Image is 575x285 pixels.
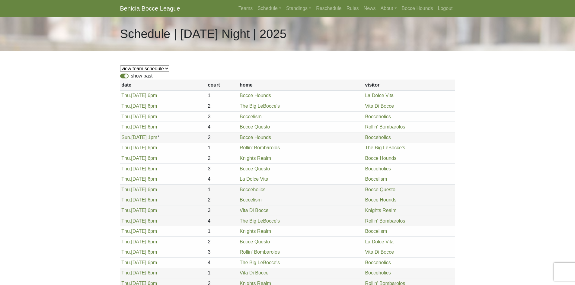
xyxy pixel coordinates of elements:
[121,239,157,244] a: Thu.[DATE] 6pm
[365,176,387,182] a: Boccelism
[120,27,286,41] h1: Schedule | [DATE] Night | 2025
[121,260,131,265] span: Thu.
[206,90,238,101] td: 1
[238,80,363,90] th: home
[121,124,157,129] a: Thu.[DATE] 6pm
[121,208,131,213] span: Thu.
[240,270,269,275] a: Vita Di Bocce
[121,218,157,223] a: Thu.[DATE] 6pm
[284,2,314,14] a: Standings
[436,2,455,14] a: Logout
[206,163,238,174] td: 3
[206,153,238,164] td: 2
[206,216,238,226] td: 4
[240,135,271,140] a: Bocce Hounds
[364,80,455,90] th: visitor
[365,124,405,129] a: Rollin' Bombarolos
[365,93,394,98] a: La Dolce Vita
[365,135,391,140] a: Bocceholics
[121,187,157,192] a: Thu.[DATE] 6pm
[240,124,270,129] a: Bocce Questo
[120,80,206,90] th: date
[240,249,280,255] a: Rollin' Bombarolos
[121,124,131,129] span: Thu.
[120,2,180,14] a: Benicia Bocce League
[121,135,131,140] span: Sun.
[121,249,131,255] span: Thu.
[206,132,238,143] td: 2
[365,270,391,275] a: Bocceholics
[365,239,394,244] a: La Dolce Vita
[206,247,238,258] td: 3
[240,260,280,265] a: The Big LeBocce's
[121,239,131,244] span: Thu.
[365,197,396,202] a: Bocce Hounds
[206,80,238,90] th: court
[365,114,391,119] a: Bocceholics
[121,187,131,192] span: Thu.
[121,166,131,171] span: Thu.
[206,122,238,132] td: 4
[121,93,131,98] span: Thu.
[121,166,157,171] a: Thu.[DATE] 6pm
[206,236,238,247] td: 2
[206,143,238,153] td: 1
[121,197,157,202] a: Thu.[DATE] 6pm
[206,101,238,112] td: 2
[206,174,238,185] td: 4
[365,156,396,161] a: Bocce Hounds
[206,226,238,237] td: 1
[240,218,280,223] a: The Big LeBocce's
[121,176,157,182] a: Thu.[DATE] 6pm
[206,184,238,195] td: 1
[240,103,280,109] a: The Big LeBocce's
[206,268,238,278] td: 1
[365,166,391,171] a: Bocceholics
[121,114,131,119] span: Thu.
[121,145,131,150] span: Thu.
[121,270,131,275] span: Thu.
[121,114,157,119] a: Thu.[DATE] 6pm
[240,145,280,150] a: Rollin' Bombarolos
[365,229,387,234] a: Boccelism
[121,176,131,182] span: Thu.
[206,111,238,122] td: 3
[255,2,284,14] a: Schedule
[365,249,394,255] a: Vita Di Bocce
[240,176,268,182] a: La Dolce Vita
[365,208,396,213] a: Knights Realm
[240,229,271,234] a: Knights Realm
[399,2,436,14] a: Bocce Hounds
[121,208,157,213] a: Thu.[DATE] 6pm
[240,114,262,119] a: Boccelism
[240,197,262,202] a: Boccelism
[365,218,405,223] a: Rollin' Bombarolos
[121,135,157,140] a: Sun.[DATE] 1pm
[344,2,361,14] a: Rules
[240,187,265,192] a: Bocceholics
[206,205,238,216] td: 3
[206,258,238,268] td: 4
[121,218,131,223] span: Thu.
[378,2,399,14] a: About
[240,93,271,98] a: Bocce Hounds
[240,166,270,171] a: Bocce Questo
[121,93,157,98] a: Thu.[DATE] 6pm
[121,103,131,109] span: Thu.
[121,103,157,109] a: Thu.[DATE] 6pm
[365,103,394,109] a: Vita Di Bocce
[121,249,157,255] a: Thu.[DATE] 6pm
[240,156,271,161] a: Knights Realm
[121,229,157,234] a: Thu.[DATE] 6pm
[121,229,131,234] span: Thu.
[121,156,157,161] a: Thu.[DATE] 6pm
[121,197,131,202] span: Thu.
[240,208,269,213] a: Vita Di Bocce
[121,156,131,161] span: Thu.
[121,260,157,265] a: Thu.[DATE] 6pm
[361,2,378,14] a: News
[121,270,157,275] a: Thu.[DATE] 6pm
[314,2,344,14] a: Reschedule
[236,2,255,14] a: Teams
[365,145,405,150] a: The Big LeBocce's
